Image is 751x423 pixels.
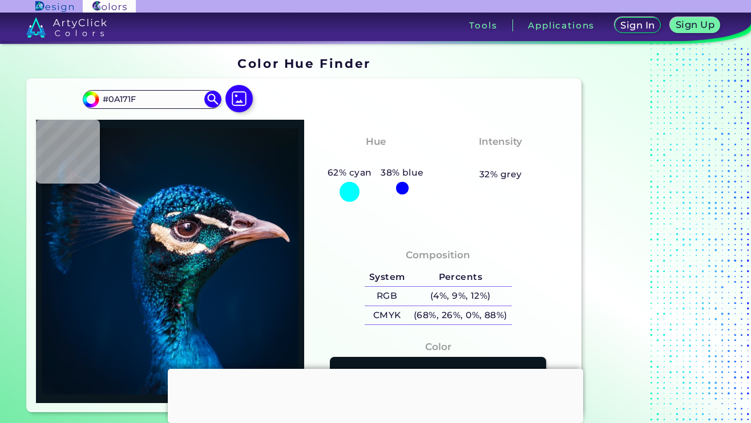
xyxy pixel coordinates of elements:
h5: (4%, 9%, 12%) [409,287,511,306]
h3: Bluish Cyan [338,152,413,165]
h5: Sign In [622,21,653,30]
h3: Medium [474,152,527,165]
iframe: Advertisement [168,369,583,420]
h5: 62% cyan [323,165,376,180]
h5: 32% grey [479,167,522,182]
input: type color.. [99,92,205,107]
img: img_pavlin.jpg [42,125,298,397]
h3: Applications [528,21,595,30]
h5: RGB [365,287,409,306]
a: Sign In [617,18,659,32]
a: Sign Up [673,18,718,32]
img: icon picture [225,85,253,112]
h4: Intensity [479,133,522,150]
img: icon search [204,91,221,108]
h5: (68%, 26%, 0%, 88%) [409,306,511,325]
h4: Composition [406,247,470,263]
img: ArtyClick Design logo [35,1,74,12]
h5: Sign Up [677,21,713,29]
h5: 38% blue [376,165,428,180]
h5: Percents [409,268,511,287]
h5: CMYK [365,306,409,325]
h1: Color Hue Finder [237,55,370,72]
h3: Tools [469,21,497,30]
img: logo_artyclick_colors_white.svg [26,17,107,38]
h4: Color [425,339,451,355]
h5: System [365,268,409,287]
h4: Hue [366,133,386,150]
